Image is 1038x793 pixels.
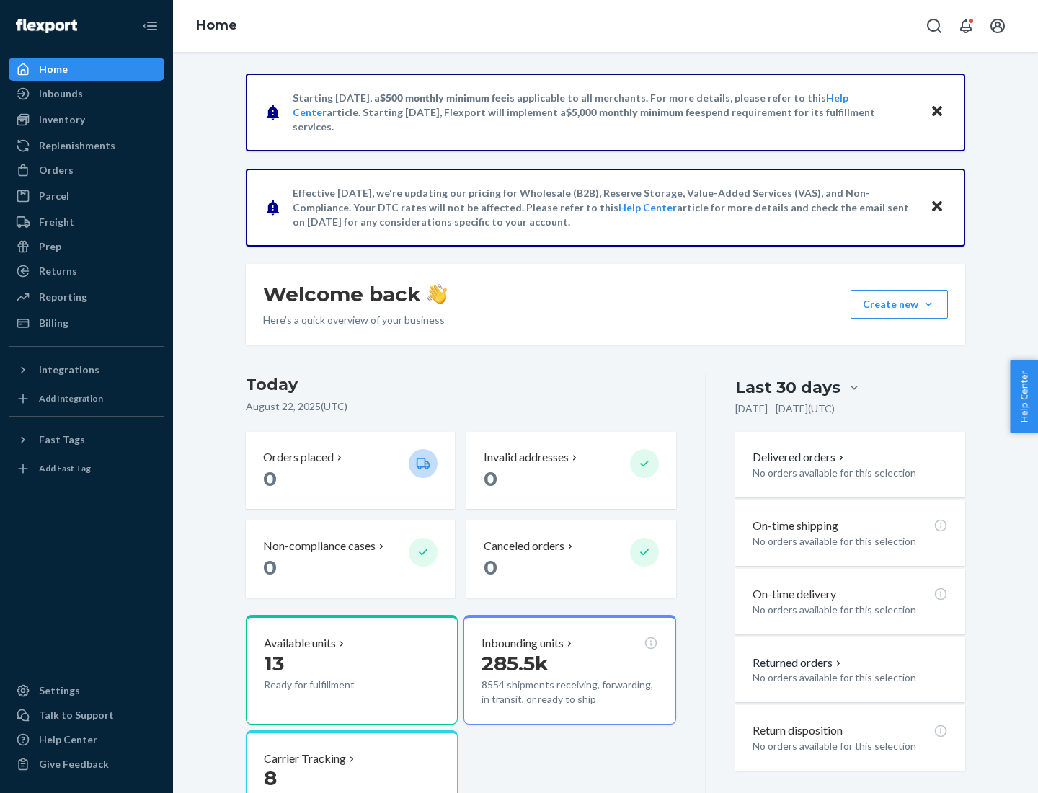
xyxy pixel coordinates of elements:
[264,766,277,790] span: 8
[39,138,115,153] div: Replenishments
[9,358,164,381] button: Integrations
[9,134,164,157] a: Replenishments
[263,466,277,491] span: 0
[9,679,164,702] a: Settings
[264,635,336,652] p: Available units
[484,538,564,554] p: Canceled orders
[39,215,74,229] div: Freight
[9,82,164,105] a: Inbounds
[263,538,376,554] p: Non-compliance cases
[246,520,455,598] button: Non-compliance cases 0
[263,449,334,466] p: Orders placed
[9,211,164,234] a: Freight
[39,62,68,76] div: Home
[9,58,164,81] a: Home
[735,402,835,416] p: [DATE] - [DATE] ( UTC )
[293,91,916,134] p: Starting [DATE], a is applicable to all merchants. For more details, please refer to this article...
[264,651,284,675] span: 13
[9,260,164,283] a: Returns
[39,290,87,304] div: Reporting
[39,708,114,722] div: Talk to Support
[9,159,164,182] a: Orders
[753,518,838,534] p: On-time shipping
[753,449,847,466] button: Delivered orders
[753,586,836,603] p: On-time delivery
[9,185,164,208] a: Parcel
[482,635,564,652] p: Inbounding units
[9,728,164,751] a: Help Center
[39,757,109,771] div: Give Feedback
[735,376,840,399] div: Last 30 days
[39,316,68,330] div: Billing
[39,462,91,474] div: Add Fast Tag
[380,92,507,104] span: $500 monthly minimum fee
[9,311,164,335] a: Billing
[39,87,83,101] div: Inbounds
[983,12,1012,40] button: Open account menu
[928,197,946,218] button: Close
[9,235,164,258] a: Prep
[9,108,164,131] a: Inventory
[484,466,497,491] span: 0
[920,12,949,40] button: Open Search Box
[246,373,676,396] h3: Today
[9,704,164,727] a: Talk to Support
[246,399,676,414] p: August 22, 2025 ( UTC )
[427,284,447,304] img: hand-wave emoji
[39,112,85,127] div: Inventory
[618,201,677,213] a: Help Center
[39,683,80,698] div: Settings
[39,433,85,447] div: Fast Tags
[39,264,77,278] div: Returns
[951,12,980,40] button: Open notifications
[928,102,946,123] button: Close
[466,432,675,509] button: Invalid addresses 0
[39,189,69,203] div: Parcel
[9,428,164,451] button: Fast Tags
[482,651,549,675] span: 285.5k
[466,520,675,598] button: Canceled orders 0
[753,603,948,617] p: No orders available for this selection
[39,239,61,254] div: Prep
[753,655,844,671] button: Returned orders
[16,19,77,33] img: Flexport logo
[39,392,103,404] div: Add Integration
[185,5,249,47] ol: breadcrumbs
[9,753,164,776] button: Give Feedback
[1010,360,1038,433] button: Help Center
[9,387,164,410] a: Add Integration
[753,466,948,480] p: No orders available for this selection
[482,678,657,706] p: 8554 shipments receiving, forwarding, in transit, or ready to ship
[484,449,569,466] p: Invalid addresses
[39,732,97,747] div: Help Center
[753,722,843,739] p: Return disposition
[753,534,948,549] p: No orders available for this selection
[263,555,277,580] span: 0
[463,615,675,725] button: Inbounding units285.5k8554 shipments receiving, forwarding, in transit, or ready to ship
[196,17,237,33] a: Home
[246,432,455,509] button: Orders placed 0
[246,615,458,725] button: Available units13Ready for fulfillment
[9,285,164,309] a: Reporting
[263,281,447,307] h1: Welcome back
[39,163,74,177] div: Orders
[136,12,164,40] button: Close Navigation
[484,555,497,580] span: 0
[753,739,948,753] p: No orders available for this selection
[39,363,99,377] div: Integrations
[9,457,164,480] a: Add Fast Tag
[753,670,948,685] p: No orders available for this selection
[263,313,447,327] p: Here’s a quick overview of your business
[566,106,701,118] span: $5,000 monthly minimum fee
[851,290,948,319] button: Create new
[264,750,346,767] p: Carrier Tracking
[293,186,916,229] p: Effective [DATE], we're updating our pricing for Wholesale (B2B), Reserve Storage, Value-Added Se...
[264,678,397,692] p: Ready for fulfillment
